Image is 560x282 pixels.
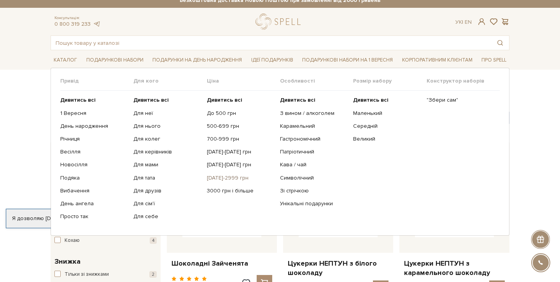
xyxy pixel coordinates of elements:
a: 1 Вересня [60,110,128,117]
a: Шоколадні Зайченята [171,259,272,268]
a: Каталог [51,54,80,66]
a: "Збери сам" [427,97,494,104]
a: Гастрономічний [280,136,347,143]
a: Великий [353,136,420,143]
span: 2 [149,271,157,278]
a: telegram [93,21,100,27]
span: Особливості [280,78,353,85]
a: Для друзів [133,187,201,194]
input: Пошук товару у каталозі [51,36,491,50]
b: Дивитись всі [133,97,169,103]
a: logo [255,14,304,30]
a: Подарункові набори [83,54,147,66]
span: Знижка [54,256,80,267]
a: Дивитись всі [280,97,347,104]
button: Тільки зі знижками 2 [54,271,157,278]
div: Каталог [51,68,509,236]
a: День народження [60,123,128,130]
a: Середній [353,123,420,130]
a: Карамельний [280,123,347,130]
a: Для нього [133,123,201,130]
a: Вибачення [60,187,128,194]
a: Патріотичний [280,148,347,155]
span: Ціна [207,78,280,85]
a: Символічний [280,174,347,182]
a: Для сім'ї [133,200,201,207]
a: Для неї [133,110,201,117]
a: Для тата [133,174,201,182]
div: Ук [455,19,472,26]
a: Ідеї подарунків [248,54,296,66]
a: [DATE]-[DATE] грн [207,161,274,168]
a: [DATE]-[DATE] грн [207,148,274,155]
a: Цукерки НЕПТУН з білого шоколаду [288,259,388,277]
button: Кохаю 4 [54,237,157,245]
b: Дивитись всі [207,97,242,103]
a: Про Spell [478,54,509,66]
span: Тільки зі знижками [65,271,109,278]
button: Пошук товару у каталозі [491,36,509,50]
div: Я дозволяю [DOMAIN_NAME] використовувати [6,215,217,222]
a: Зі стрічкою [280,187,347,194]
a: 0 800 319 233 [54,21,91,27]
a: Дивитись всі [133,97,201,104]
a: Новосілля [60,161,128,168]
a: Весілля [60,148,128,155]
span: Консультація: [54,16,100,21]
a: Корпоративним клієнтам [399,53,476,67]
a: Дивитись всі [60,97,128,104]
a: Для мами [133,161,201,168]
a: Для керівників [133,148,201,155]
a: [DATE]-2999 грн [207,174,274,182]
a: Подарунки на День народження [149,54,245,66]
a: Річниця [60,136,128,143]
a: 700-999 грн [207,136,274,143]
a: 3000 грн і більше [207,187,274,194]
span: Кохаю [65,237,80,245]
a: En [465,19,472,25]
b: Дивитись всі [60,97,96,103]
a: Цукерки НЕПТУН з карамельного шоколаду [404,259,505,277]
span: Конструктор наборів [427,78,500,85]
b: Дивитись всі [353,97,388,103]
a: Подяка [60,174,128,182]
a: З вином / алкоголем [280,110,347,117]
a: Для себе [133,213,201,220]
a: День ангела [60,200,128,207]
a: Дивитись всі [353,97,420,104]
a: Для колег [133,136,201,143]
span: Для кого [133,78,206,85]
b: Дивитись всі [280,97,315,103]
a: Маленький [353,110,420,117]
a: Дивитись всі [207,97,274,104]
a: 500-699 грн [207,123,274,130]
a: Кава / чай [280,161,347,168]
span: Привід [60,78,133,85]
span: Розмір набору [353,78,426,85]
span: | [462,19,463,25]
a: Унікальні подарунки [280,200,347,207]
a: Просто так [60,213,128,220]
a: До 500 грн [207,110,274,117]
a: Подарункові набори на 1 Вересня [299,53,396,67]
span: 4 [150,237,157,244]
